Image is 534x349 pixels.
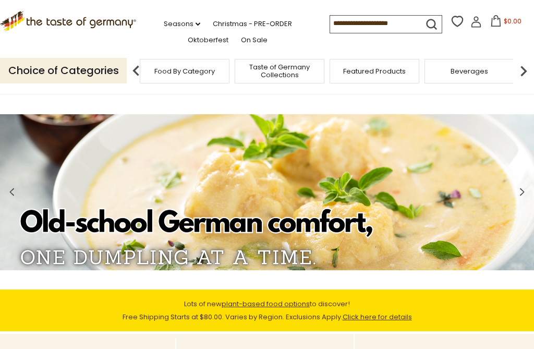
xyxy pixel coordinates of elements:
a: Oktoberfest [188,34,228,46]
a: Christmas - PRE-ORDER [213,18,292,30]
img: next arrow [513,61,534,81]
button: $0.00 [484,15,528,31]
span: $0.00 [504,17,521,26]
a: plant-based food options [222,299,310,309]
a: Click here for details [343,312,412,322]
a: Featured Products [343,67,406,75]
a: On Sale [241,34,268,46]
a: Taste of Germany Collections [238,63,321,79]
a: Seasons [164,18,200,30]
a: Food By Category [154,67,215,75]
span: Lots of new to discover! Free Shipping Starts at $80.00. Varies by Region. Exclusions Apply. [123,299,412,322]
a: Beverages [451,67,488,75]
img: previous arrow [126,61,147,81]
